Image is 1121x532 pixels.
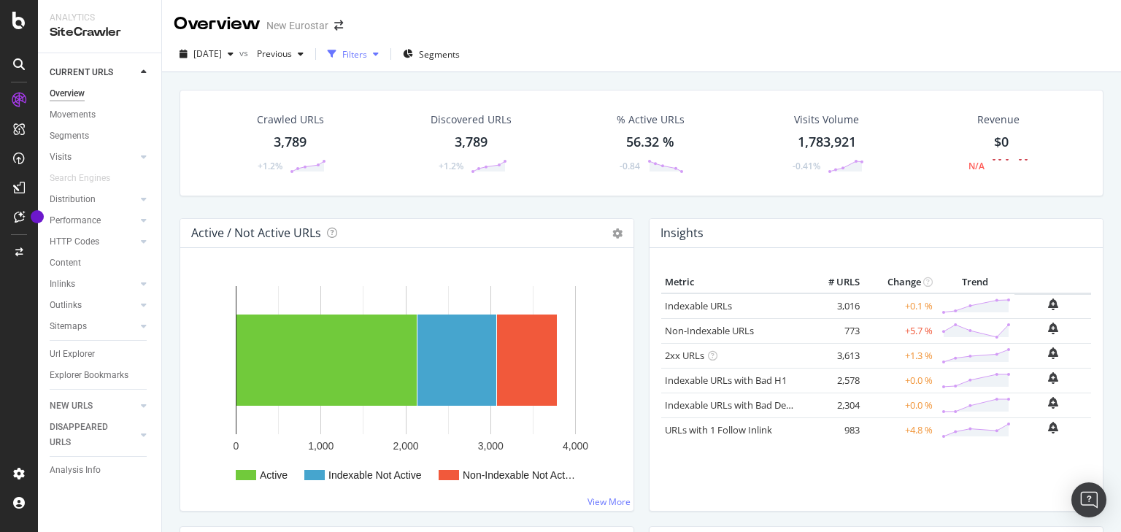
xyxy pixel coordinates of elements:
a: Indexable URLs [665,299,732,312]
text: 4,000 [563,440,588,452]
div: 3,789 [455,133,488,152]
span: vs [239,47,251,59]
div: bell-plus [1048,422,1058,433]
i: Options [612,228,623,239]
text: Non-Indexable Not Act… [463,469,575,481]
span: Segments [419,48,460,61]
text: 3,000 [478,440,504,452]
div: Filters [342,48,367,61]
a: Performance [50,213,136,228]
a: Outlinks [50,298,136,313]
div: bell-plus [1048,372,1058,384]
div: Performance [50,213,101,228]
a: Search Engines [50,171,125,186]
div: NEW URLS [50,398,93,414]
div: Explorer Bookmarks [50,368,128,383]
text: 1,000 [308,440,334,452]
div: Visits Volume [794,112,859,127]
text: Indexable Not Active [328,469,422,481]
a: Visits [50,150,136,165]
div: N/A [968,160,985,172]
a: Explorer Bookmarks [50,368,151,383]
td: 2,578 [805,368,863,393]
th: Trend [936,271,1014,293]
div: 1,783,921 [798,133,856,152]
th: Metric [661,271,805,293]
td: +1.3 % [863,343,936,368]
div: Overview [50,86,85,101]
div: Content [50,255,81,271]
h4: Active / Not Active URLs [191,223,321,243]
div: Segments [50,128,89,144]
td: 3,016 [805,293,863,319]
div: Analysis Info [50,463,101,478]
text: 2,000 [393,440,418,452]
div: Search Engines [50,171,110,186]
div: CURRENT URLS [50,65,113,80]
a: Indexable URLs with Bad H1 [665,374,787,387]
div: 3,789 [274,133,307,152]
a: Analysis Info [50,463,151,478]
div: +1.2% [439,160,463,172]
div: HTTP Codes [50,234,99,250]
div: -0.41% [793,160,820,172]
button: [DATE] [174,42,239,66]
td: 2,304 [805,393,863,417]
div: Movements [50,107,96,123]
div: Outlinks [50,298,82,313]
div: bell-plus [1048,347,1058,359]
a: Url Explorer [50,347,151,362]
a: Inlinks [50,277,136,292]
a: Content [50,255,151,271]
span: Previous [251,47,292,60]
div: -0.84 [620,160,640,172]
th: # URLS [805,271,863,293]
a: CURRENT URLS [50,65,136,80]
a: Movements [50,107,151,123]
a: DISAPPEARED URLS [50,420,136,450]
div: Discovered URLs [431,112,512,127]
text: Active [260,469,288,481]
div: Url Explorer [50,347,95,362]
a: HTTP Codes [50,234,136,250]
button: Previous [251,42,309,66]
div: Open Intercom Messenger [1071,482,1106,517]
div: New Eurostar [266,18,328,33]
div: Distribution [50,192,96,207]
div: Overview [174,12,261,36]
div: SiteCrawler [50,24,150,41]
div: Sitemaps [50,319,87,334]
div: Crawled URLs [257,112,324,127]
td: 773 [805,318,863,343]
a: Distribution [50,192,136,207]
a: Indexable URLs with Bad Description [665,398,824,412]
td: 3,613 [805,343,863,368]
td: +5.7 % [863,318,936,343]
a: View More [588,496,631,508]
a: Overview [50,86,151,101]
div: 56.32 % [626,133,674,152]
div: Tooltip anchor [31,210,44,223]
td: +0.0 % [863,393,936,417]
td: +0.1 % [863,293,936,319]
div: arrow-right-arrow-left [334,20,343,31]
th: Change [863,271,936,293]
td: 983 [805,417,863,442]
td: +4.8 % [863,417,936,442]
div: % Active URLs [617,112,685,127]
span: 2025 Oct. 2nd [193,47,222,60]
div: Inlinks [50,277,75,292]
svg: A chart. [192,271,617,499]
a: 2xx URLs [665,349,704,362]
div: Visits [50,150,72,165]
div: Analytics [50,12,150,24]
span: Revenue [977,112,1020,127]
a: NEW URLS [50,398,136,414]
div: bell-plus [1048,397,1058,409]
a: Non-Indexable URLs [665,324,754,337]
a: URLs with 1 Follow Inlink [665,423,772,436]
h4: Insights [660,223,704,243]
button: Segments [397,42,466,66]
div: +1.2% [258,160,282,172]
